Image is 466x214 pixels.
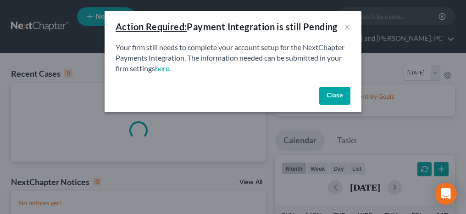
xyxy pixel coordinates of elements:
[116,42,350,74] p: Your firm still needs to complete your account setup for the NextChapter Payments Integration. Th...
[116,21,187,32] u: Action Required:
[435,183,457,205] div: Open Intercom Messenger
[155,64,169,73] a: here
[344,21,350,32] button: ×
[116,20,338,33] div: Payment Integration is still Pending
[319,87,350,105] button: Close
